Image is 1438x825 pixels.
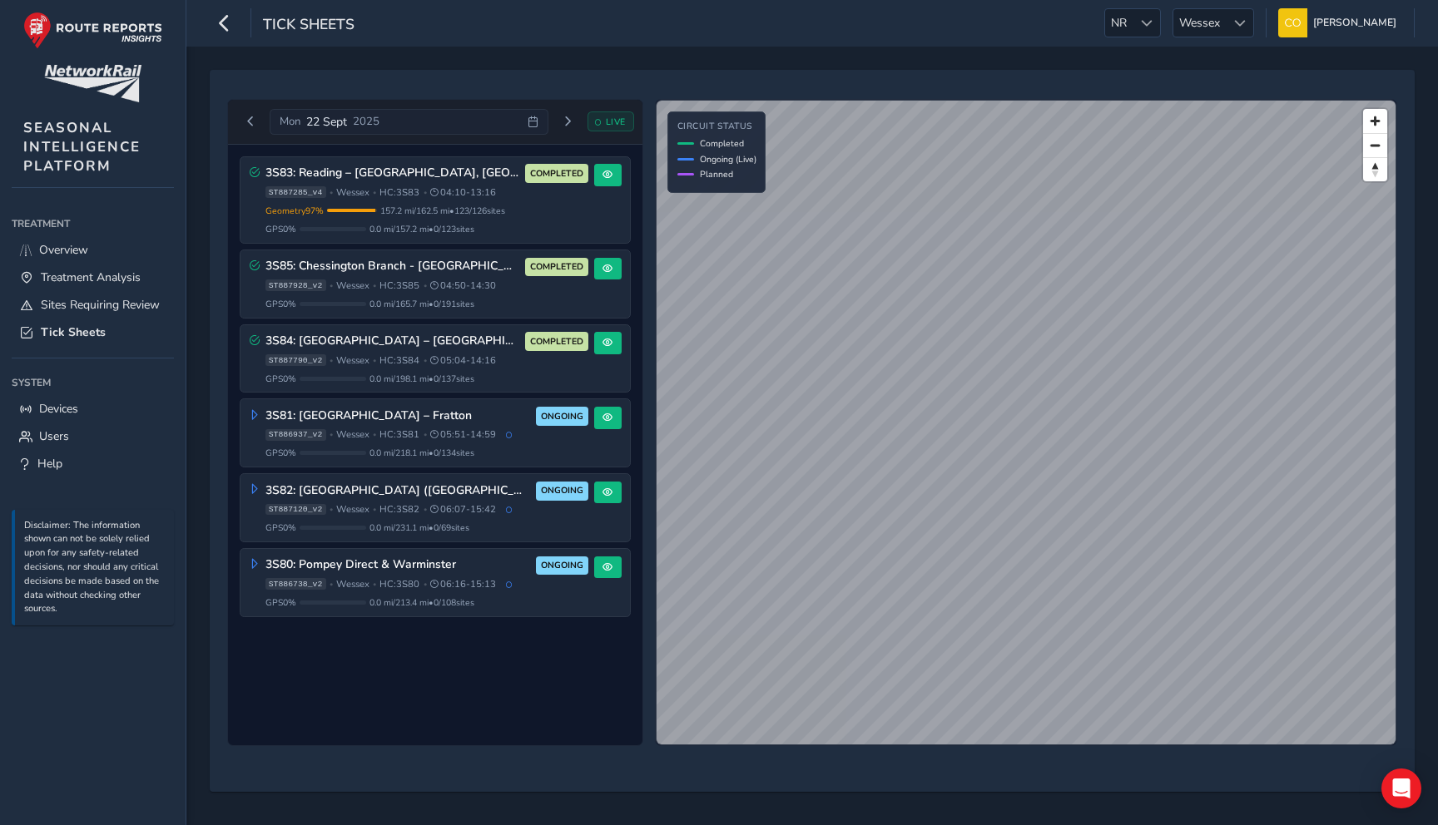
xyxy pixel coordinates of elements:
span: Ongoing (Live) [700,153,756,165]
p: Disclaimer: The information shown can not be solely relied upon for any safety-related decisions,... [24,519,166,617]
span: 05:04 - 14:16 [430,354,496,367]
span: Planned [700,168,733,180]
span: NR [1105,9,1133,37]
span: • [330,430,333,439]
a: Sites Requiring Review [12,291,174,319]
span: HC: 3S84 [379,354,419,367]
span: • [330,356,333,365]
span: Geometry 97 % [265,205,324,217]
span: ST886738_v2 [265,578,326,590]
span: COMPLETED [530,260,583,274]
span: LIVE [606,116,626,128]
img: rr logo [23,12,162,49]
span: • [373,430,376,439]
span: SEASONAL INTELLIGENCE PLATFORM [23,118,141,175]
span: • [373,505,376,514]
span: Devices [39,401,78,417]
span: Wessex [336,503,369,516]
span: • [330,505,333,514]
span: ST887790_v2 [265,354,326,366]
span: [PERSON_NAME] [1313,8,1396,37]
span: 05:51 - 14:59 [430,428,496,441]
span: Treatment Analysis [41,269,141,285]
span: Tick Sheets [263,14,355,37]
span: 04:50 - 14:30 [430,279,496,292]
span: ST887928_v2 [265,279,326,291]
div: Treatment [12,211,174,236]
span: HC: 3S81 [379,428,419,441]
span: • [330,281,333,290]
span: COMPLETED [530,335,583,348]
span: • [330,188,333,197]
button: Next day [554,111,582,132]
a: Users [12,422,174,450]
span: • [424,430,427,439]
button: Zoom in [1363,109,1387,133]
span: 06:16 - 15:13 [430,578,496,590]
span: Wessex [336,354,369,367]
span: Tick Sheets [41,324,106,340]
span: Wessex [336,279,369,292]
img: customer logo [44,65,141,102]
span: 0.0 mi / 157.2 mi • 0 / 123 sites [369,223,474,235]
span: GPS 0 % [265,447,296,459]
span: GPS 0 % [265,373,296,385]
span: 0.0 mi / 213.4 mi • 0 / 108 sites [369,596,474,609]
a: Help [12,450,174,477]
span: 0.0 mi / 218.1 mi • 0 / 134 sites [369,447,474,459]
a: Tick Sheets [12,319,174,346]
span: GPS 0 % [265,596,296,609]
span: 04:10 - 13:16 [430,186,496,199]
span: ONGOING [541,484,583,497]
a: Treatment Analysis [12,264,174,291]
button: [PERSON_NAME] [1278,8,1402,37]
span: 0.0 mi / 231.1 mi • 0 / 69 sites [369,521,469,534]
h3: 3S83: Reading – [GEOGRAPHIC_DATA], [GEOGRAPHIC_DATA], [US_STATE][GEOGRAPHIC_DATA] [265,166,520,180]
span: 0.0 mi / 198.1 mi • 0 / 137 sites [369,373,474,385]
button: Reset bearing to north [1363,157,1387,181]
span: Sites Requiring Review [41,297,160,313]
span: ST887285_v4 [265,186,326,198]
h3: 3S81: [GEOGRAPHIC_DATA] – Fratton [265,409,531,423]
span: Overview [39,242,88,258]
span: • [330,580,333,589]
div: Open Intercom Messenger [1381,768,1421,808]
a: Devices [12,395,174,422]
span: Wessex [336,578,369,590]
h3: 3S82: [GEOGRAPHIC_DATA] ([GEOGRAPHIC_DATA]) [265,484,531,498]
span: • [424,281,427,290]
canvas: Map [657,101,1396,744]
span: • [424,580,427,589]
button: Zoom out [1363,133,1387,157]
button: Previous day [237,111,265,132]
span: • [424,505,427,514]
a: Overview [12,236,174,264]
h4: Circuit Status [677,121,756,132]
span: HC: 3S80 [379,578,419,590]
span: 0.0 mi / 165.7 mi • 0 / 191 sites [369,298,474,310]
span: • [373,188,376,197]
img: diamond-layout [1278,8,1307,37]
span: Mon [280,114,300,129]
span: Completed [700,137,744,150]
h3: 3S80: Pompey Direct & Warminster [265,558,531,572]
span: HC: 3S83 [379,186,419,199]
span: • [373,580,376,589]
span: Help [37,456,62,472]
span: GPS 0 % [265,223,296,235]
span: GPS 0 % [265,521,296,534]
span: Wessex [1173,9,1226,37]
span: • [424,356,427,365]
span: 06:07 - 15:42 [430,503,496,516]
h3: 3S84: [GEOGRAPHIC_DATA] – [GEOGRAPHIC_DATA], [GEOGRAPHIC_DATA], [GEOGRAPHIC_DATA] [265,334,520,348]
span: ST887120_v2 [265,504,326,516]
span: • [424,188,427,197]
span: ONGOING [541,410,583,423]
span: 157.2 mi / 162.5 mi • 123 / 126 sites [380,205,505,217]
span: Wessex [336,428,369,441]
div: System [12,370,174,395]
span: COMPLETED [530,167,583,180]
span: 2025 [353,114,379,129]
span: GPS 0 % [265,298,296,310]
span: HC: 3S82 [379,503,419,516]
